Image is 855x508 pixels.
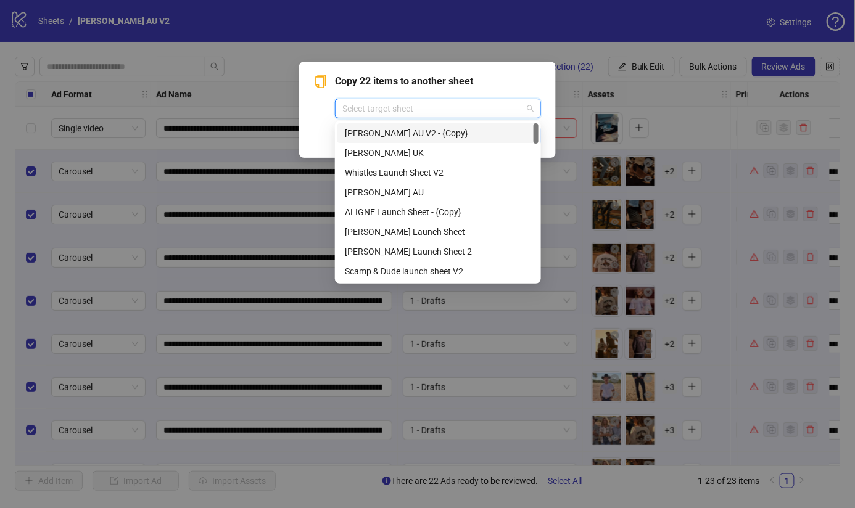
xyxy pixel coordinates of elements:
div: RM Williams AU V2 - {Copy} [337,123,539,143]
div: ALIGNE Launch Sheet - {Copy} [345,205,531,219]
div: Whistles Launch Sheet V2 [345,166,531,179]
div: Whistles Launch Sheet V2 [337,163,539,182]
span: copy [314,75,328,88]
div: ALIGNE Launch Sheet - {Copy} [337,202,539,222]
div: RM Williams AU [337,182,539,202]
div: [PERSON_NAME] Launch Sheet [345,225,531,239]
div: [PERSON_NAME] AU V2 - {Copy} [345,126,531,140]
div: Scamp & Dude launch sheet V2 [337,261,539,281]
div: [PERSON_NAME] Launch Sheet 2 [345,245,531,258]
div: Reiss Launch Sheet [337,222,539,242]
div: Scamp & Dude launch sheet V2 [345,264,531,278]
div: RM Williams UK [337,143,539,163]
span: Copy 22 items to another sheet [335,74,541,89]
div: Hobbs Launch Sheet 2 [337,242,539,261]
div: [PERSON_NAME] UK [345,146,531,160]
div: [PERSON_NAME] AU [345,186,531,199]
